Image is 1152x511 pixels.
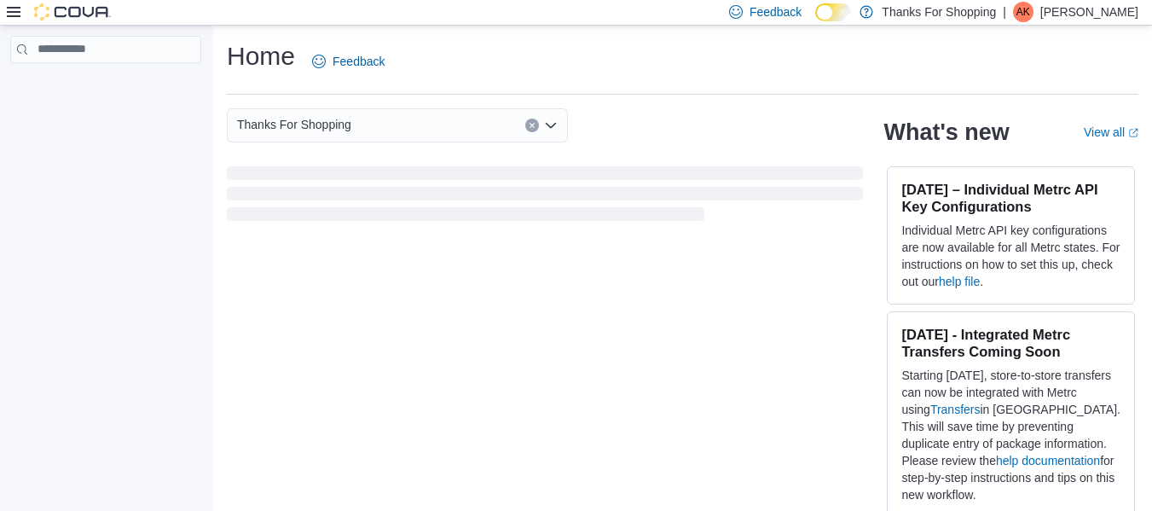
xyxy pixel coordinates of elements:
[1128,128,1138,138] svg: External link
[996,454,1100,467] a: help documentation
[333,53,385,70] span: Feedback
[750,3,802,20] span: Feedback
[237,114,351,135] span: Thanks For Shopping
[227,39,295,73] h1: Home
[1003,2,1006,22] p: |
[901,181,1120,215] h3: [DATE] – Individual Metrc API Key Configurations
[34,3,111,20] img: Cova
[10,67,201,107] nav: Complex example
[815,3,851,21] input: Dark Mode
[1016,2,1030,22] span: AK
[544,119,558,132] button: Open list of options
[1040,2,1138,22] p: [PERSON_NAME]
[305,44,391,78] a: Feedback
[901,367,1120,503] p: Starting [DATE], store-to-store transfers can now be integrated with Metrc using in [GEOGRAPHIC_D...
[815,21,816,22] span: Dark Mode
[1084,125,1138,139] a: View allExternal link
[525,119,539,132] button: Clear input
[939,275,980,288] a: help file
[882,2,996,22] p: Thanks For Shopping
[1013,2,1033,22] div: Anya Kinzel-Cadrin
[227,170,863,224] span: Loading
[930,403,981,416] a: Transfers
[901,222,1120,290] p: Individual Metrc API key configurations are now available for all Metrc states. For instructions ...
[883,119,1009,146] h2: What's new
[901,326,1120,360] h3: [DATE] - Integrated Metrc Transfers Coming Soon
